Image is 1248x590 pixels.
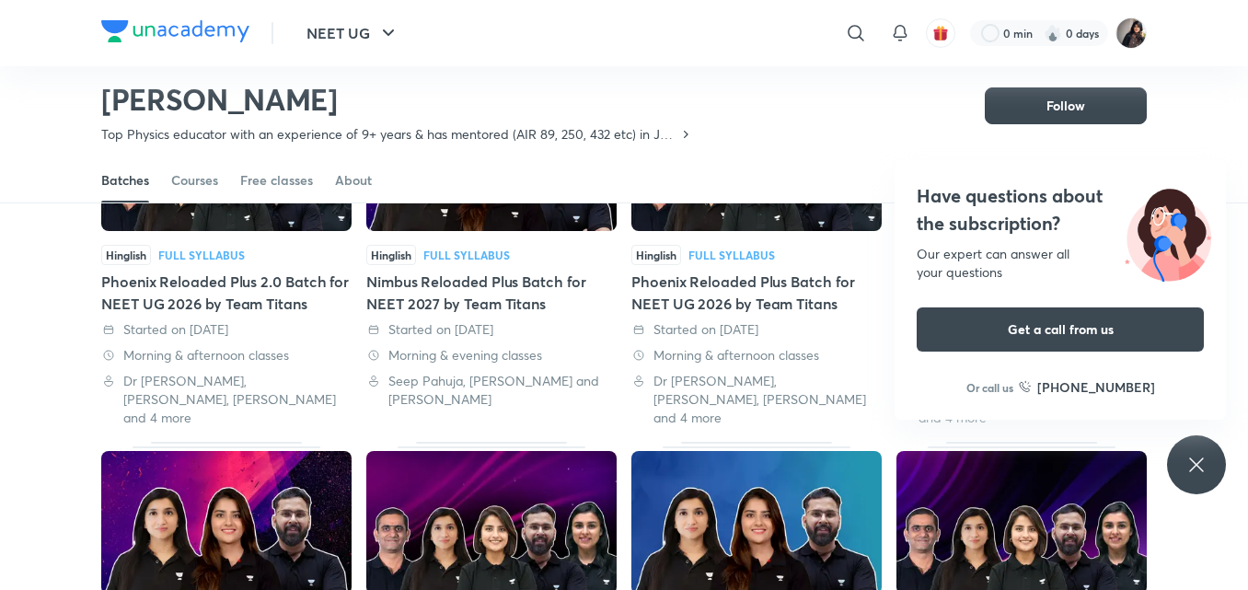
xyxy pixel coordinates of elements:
[101,78,352,427] div: Phoenix Reloaded Plus 2.0 Batch for NEET UG 2026 by Team Titans
[101,81,693,118] h2: [PERSON_NAME]
[101,372,352,427] div: Dr S K Singh, Seep Pahuja, Anupam Upadhayay and 4 more
[101,20,249,47] a: Company Logo
[631,245,681,265] span: Hinglish
[966,379,1013,396] p: Or call us
[158,249,245,260] div: Full Syllabus
[1044,24,1062,42] img: streak
[240,158,313,202] a: Free classes
[366,78,617,427] div: Nimbus Reloaded Plus Batch for NEET 2027 by Team Titans
[101,20,249,42] img: Company Logo
[171,171,218,190] div: Courses
[1037,377,1155,397] h6: [PHONE_NUMBER]
[101,125,678,144] p: Top Physics educator with an experience of 9+ years & has mentored (AIR 89, 250, 432 etc) in JEE ...
[101,158,149,202] a: Batches
[926,18,955,48] button: avatar
[1115,17,1147,49] img: Afeera M
[101,271,352,315] div: Phoenix Reloaded Plus 2.0 Batch for NEET UG 2026 by Team Titans
[366,372,617,409] div: Seep Pahuja, Anupam Upadhayay and Akansha Karnwal
[985,87,1147,124] button: Follow
[101,346,352,364] div: Morning & afternoon classes
[366,346,617,364] div: Morning & evening classes
[688,249,775,260] div: Full Syllabus
[917,182,1204,237] h4: Have questions about the subscription?
[335,158,372,202] a: About
[1019,377,1155,397] a: [PHONE_NUMBER]
[631,372,882,427] div: Dr S K Singh, Seep Pahuja, Anupam Upadhayay and 4 more
[917,307,1204,352] button: Get a call from us
[917,245,1204,282] div: Our expert can answer all your questions
[631,271,882,315] div: Phoenix Reloaded Plus Batch for NEET UG 2026 by Team Titans
[631,78,882,427] div: Phoenix Reloaded Plus Batch for NEET UG 2026 by Team Titans
[631,346,882,364] div: Morning & afternoon classes
[101,171,149,190] div: Batches
[366,271,617,315] div: Nimbus Reloaded Plus Batch for NEET 2027 by Team Titans
[171,158,218,202] a: Courses
[101,245,151,265] span: Hinglish
[423,249,510,260] div: Full Syllabus
[335,171,372,190] div: About
[366,245,416,265] span: Hinglish
[101,320,352,339] div: Started on 30 Sept 2025
[366,320,617,339] div: Started on 26 Sept 2025
[295,15,410,52] button: NEET UG
[932,25,949,41] img: avatar
[240,171,313,190] div: Free classes
[1110,182,1226,282] img: ttu_illustration_new.svg
[631,320,882,339] div: Started on 13 Sept 2025
[1046,97,1085,115] span: Follow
